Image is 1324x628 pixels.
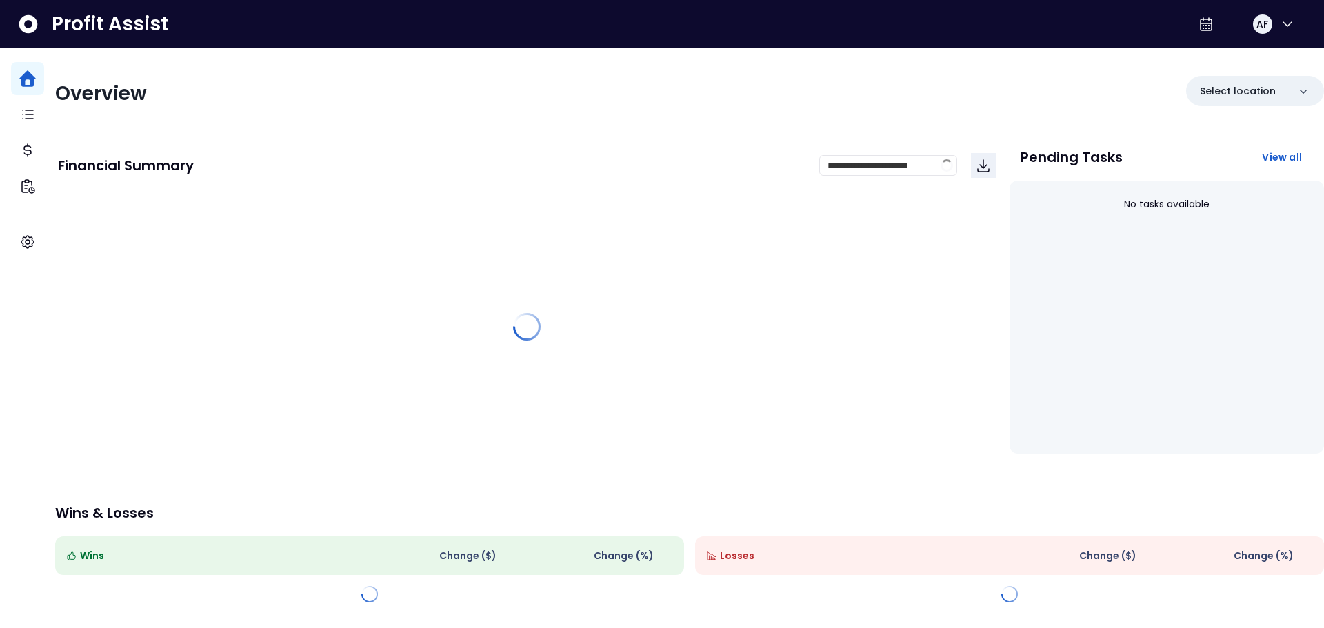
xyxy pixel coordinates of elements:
span: AF [1256,17,1268,31]
button: View all [1251,145,1313,170]
p: Pending Tasks [1021,150,1123,164]
span: Wins [80,549,104,563]
span: Change (%) [1234,549,1294,563]
div: No tasks available [1021,186,1313,223]
p: Select location [1200,84,1276,99]
button: Download [971,153,996,178]
span: Change ( $ ) [439,549,496,563]
span: Profit Assist [52,12,168,37]
span: Losses [720,549,754,563]
p: Wins & Losses [55,506,1324,520]
span: View all [1262,150,1302,164]
p: Financial Summary [58,159,194,172]
span: Change ( $ ) [1079,549,1136,563]
span: Change (%) [594,549,654,563]
span: Overview [55,80,147,107]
